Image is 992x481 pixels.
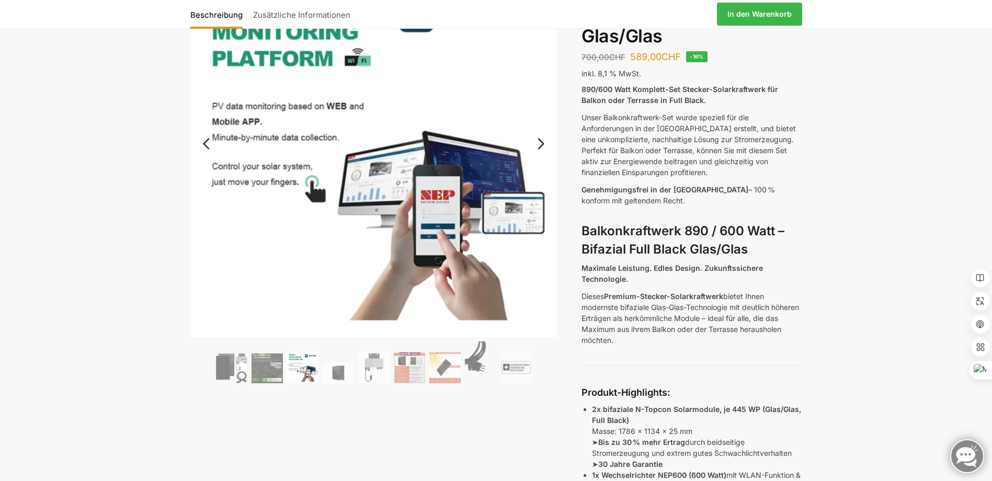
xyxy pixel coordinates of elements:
strong: 2x bifaziale N-Topcon Solarmodule, je 445 WP (Glas/Glas, Full Black) [592,405,801,425]
p: Masse: 1786 x 1134 x 25 mm ➤ durch beidseitige Stromerzeugung und extrem gutes Schwachlichtverhal... [592,404,802,469]
a: In den Warenkorb [717,3,802,26]
img: Balkonkraftwerk 890/600 Watt bificial Glas/Glas – Bild 9 [500,352,532,383]
img: Anschlusskabel-3meter_schweizer-stecker [465,341,496,383]
img: Bificial im Vergleich zu billig Modulen [394,352,425,383]
a: Beschreibung [190,2,248,27]
strong: Premium-Stecker-Solarkraftwerk [604,292,723,301]
p: Unser Balkonkraftwerk-Set wurde speziell für die Anforderungen in der [GEOGRAPHIC_DATA] erstellt,... [581,112,802,178]
bdi: 700,00 [581,52,625,62]
span: CHF [609,52,625,62]
strong: Balkonkraftwerk 890 / 600 Watt – Bifazial Full Black Glas/Glas [581,223,784,257]
img: Maysun [323,362,354,383]
strong: 890/600 Watt Komplett-Set Stecker-Solarkraftwerk für Balkon oder Terrasse in Full Black. [581,85,778,105]
strong: Produkt-Highlights: [581,387,670,398]
strong: 30 Jahre Garantie [598,460,663,468]
strong: 1x Wechselrichter NEP600 (600 Watt) [592,471,726,479]
img: Bificiales Hochleistungsmodul [216,352,247,383]
strong: Bis zu 30 % mehr Ertrag [598,438,685,446]
img: Balkonkraftwerk 890/600 Watt bificial Glas/Glas – Bild 5 [358,352,390,383]
img: Bificial 30 % mehr Leistung [429,352,461,383]
img: Balkonkraftwerk 890/600 Watt bificial Glas/Glas – Bild 3 [287,352,318,383]
a: Zusätzliche Informationen [248,2,356,27]
img: Balkonkraftwerk 890/600 Watt bificial Glas/Glas – Bild 2 [252,353,283,383]
strong: Maximale Leistung. Edles Design. Zukunftssichere Technologie. [581,264,763,283]
bdi: 589,00 [630,51,681,62]
span: CHF [662,51,681,62]
p: Dieses bietet Ihnen modernste bifaziale Glas-Glas-Technologie mit deutlich höheren Erträgen als h... [581,291,802,346]
span: – 100 % konform mit geltendem Recht. [581,185,775,205]
span: -16% [686,51,708,62]
span: Genehmigungsfrei in der [GEOGRAPHIC_DATA] [581,185,748,194]
span: inkl. 8,1 % MwSt. [581,69,641,78]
